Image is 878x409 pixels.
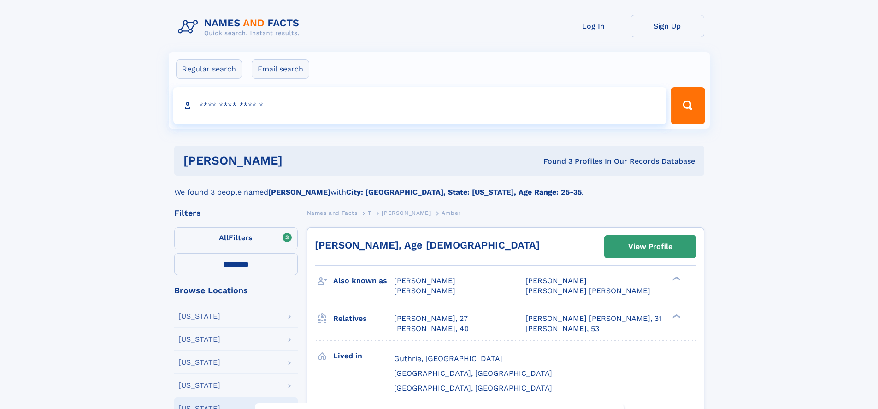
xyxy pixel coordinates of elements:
[176,59,242,79] label: Regular search
[382,207,431,219] a: [PERSON_NAME]
[333,348,394,364] h3: Lived in
[307,207,358,219] a: Names and Facts
[368,207,371,219] a: T
[333,273,394,289] h3: Also known as
[394,286,455,295] span: [PERSON_NAME]
[442,210,461,216] span: Amber
[631,15,704,37] a: Sign Up
[178,336,220,343] div: [US_STATE]
[413,156,695,166] div: Found 3 Profiles In Our Records Database
[333,311,394,326] h3: Relatives
[394,384,552,392] span: [GEOGRAPHIC_DATA], [GEOGRAPHIC_DATA]
[525,276,587,285] span: [PERSON_NAME]
[394,354,502,363] span: Guthrie, [GEOGRAPHIC_DATA]
[628,236,672,257] div: View Profile
[382,210,431,216] span: [PERSON_NAME]
[671,87,705,124] button: Search Button
[178,313,220,320] div: [US_STATE]
[315,239,540,251] a: [PERSON_NAME], Age [DEMOGRAPHIC_DATA]
[268,188,330,196] b: [PERSON_NAME]
[394,314,468,324] a: [PERSON_NAME], 27
[174,15,307,40] img: Logo Names and Facts
[394,276,455,285] span: [PERSON_NAME]
[174,227,298,249] label: Filters
[178,382,220,389] div: [US_STATE]
[174,286,298,295] div: Browse Locations
[174,176,704,198] div: We found 3 people named with .
[605,236,696,258] a: View Profile
[252,59,309,79] label: Email search
[178,359,220,366] div: [US_STATE]
[525,286,650,295] span: [PERSON_NAME] [PERSON_NAME]
[525,314,661,324] a: [PERSON_NAME] [PERSON_NAME], 31
[173,87,667,124] input: search input
[174,209,298,217] div: Filters
[557,15,631,37] a: Log In
[219,233,229,242] span: All
[394,369,552,378] span: [GEOGRAPHIC_DATA], [GEOGRAPHIC_DATA]
[670,313,681,319] div: ❯
[525,324,599,334] a: [PERSON_NAME], 53
[346,188,582,196] b: City: [GEOGRAPHIC_DATA], State: [US_STATE], Age Range: 25-35
[183,155,413,166] h1: [PERSON_NAME]
[670,276,681,282] div: ❯
[394,324,469,334] a: [PERSON_NAME], 40
[368,210,371,216] span: T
